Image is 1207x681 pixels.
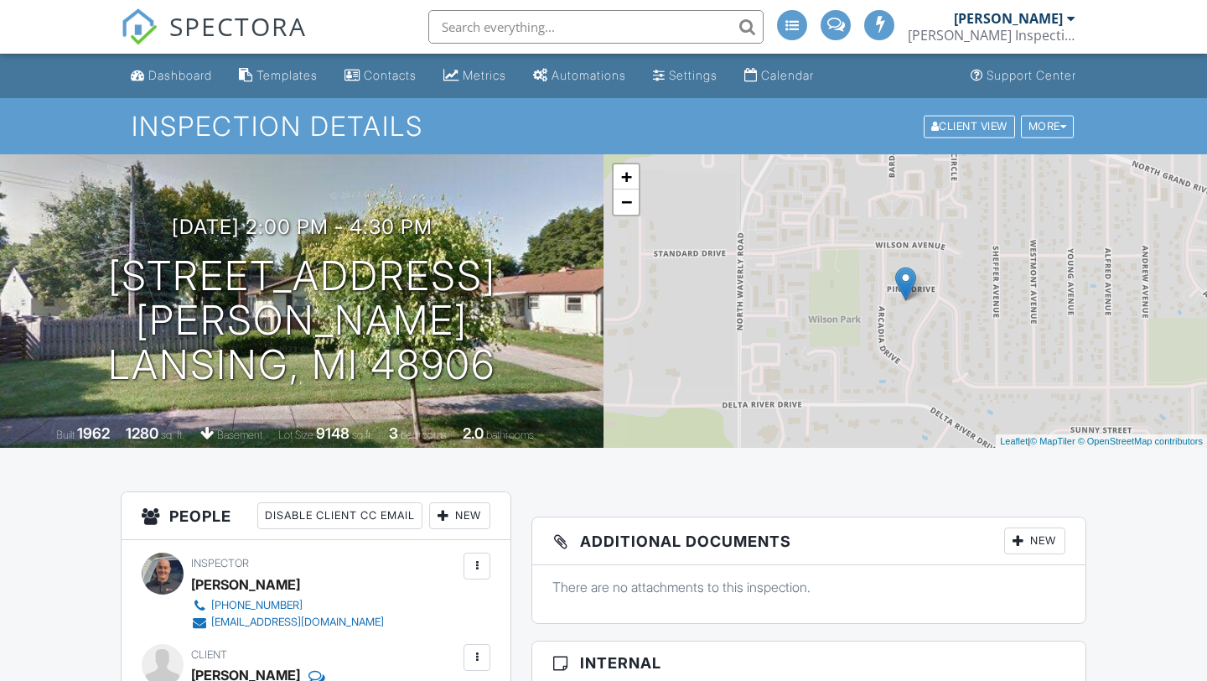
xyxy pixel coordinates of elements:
[437,60,513,91] a: Metrics
[526,60,633,91] a: Automations (Advanced)
[191,557,249,569] span: Inspector
[364,68,417,82] div: Contacts
[908,27,1075,44] div: McNamara Inspections
[761,68,814,82] div: Calendar
[964,60,1083,91] a: Support Center
[257,502,422,529] div: Disable Client CC Email
[463,424,484,442] div: 2.0
[172,216,433,238] h3: [DATE] 2:00 pm - 4:30 pm
[132,112,1075,141] h1: Inspection Details
[316,424,350,442] div: 9148
[148,68,212,82] div: Dashboard
[532,517,1085,565] h3: Additional Documents
[191,597,384,614] a: [PHONE_NUMBER]
[552,68,626,82] div: Automations
[552,578,1065,596] p: There are no attachments to this inspection.
[924,115,1015,138] div: Client View
[463,68,506,82] div: Metrics
[121,8,158,45] img: The Best Home Inspection Software - Spectora
[428,10,764,44] input: Search everything...
[217,429,262,441] span: basement
[1021,115,1075,138] div: More
[1004,528,1065,554] div: New
[122,492,510,540] h3: People
[191,648,227,661] span: Client
[1030,436,1075,446] a: © MapTiler
[211,616,384,629] div: [EMAIL_ADDRESS][DOMAIN_NAME]
[646,60,724,91] a: Settings
[738,60,821,91] a: Calendar
[996,434,1207,449] div: |
[56,429,75,441] span: Built
[614,190,639,215] a: Zoom out
[191,572,300,597] div: [PERSON_NAME]
[77,424,110,442] div: 1962
[121,23,307,58] a: SPECTORA
[256,68,318,82] div: Templates
[401,429,447,441] span: bedrooms
[1000,436,1028,446] a: Leaflet
[338,60,423,91] a: Contacts
[161,429,184,441] span: sq. ft.
[232,60,324,91] a: Templates
[352,429,373,441] span: sq.ft.
[27,254,577,387] h1: [STREET_ADDRESS][PERSON_NAME] Lansing, MI 48906
[389,424,398,442] div: 3
[1078,436,1203,446] a: © OpenStreetMap contributors
[922,119,1019,132] a: Client View
[169,8,307,44] span: SPECTORA
[124,60,219,91] a: Dashboard
[126,424,158,442] div: 1280
[429,502,490,529] div: New
[211,599,303,612] div: [PHONE_NUMBER]
[987,68,1076,82] div: Support Center
[191,614,384,631] a: [EMAIL_ADDRESS][DOMAIN_NAME]
[614,164,639,190] a: Zoom in
[278,429,313,441] span: Lot Size
[954,10,1063,27] div: [PERSON_NAME]
[486,429,534,441] span: bathrooms
[669,68,717,82] div: Settings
